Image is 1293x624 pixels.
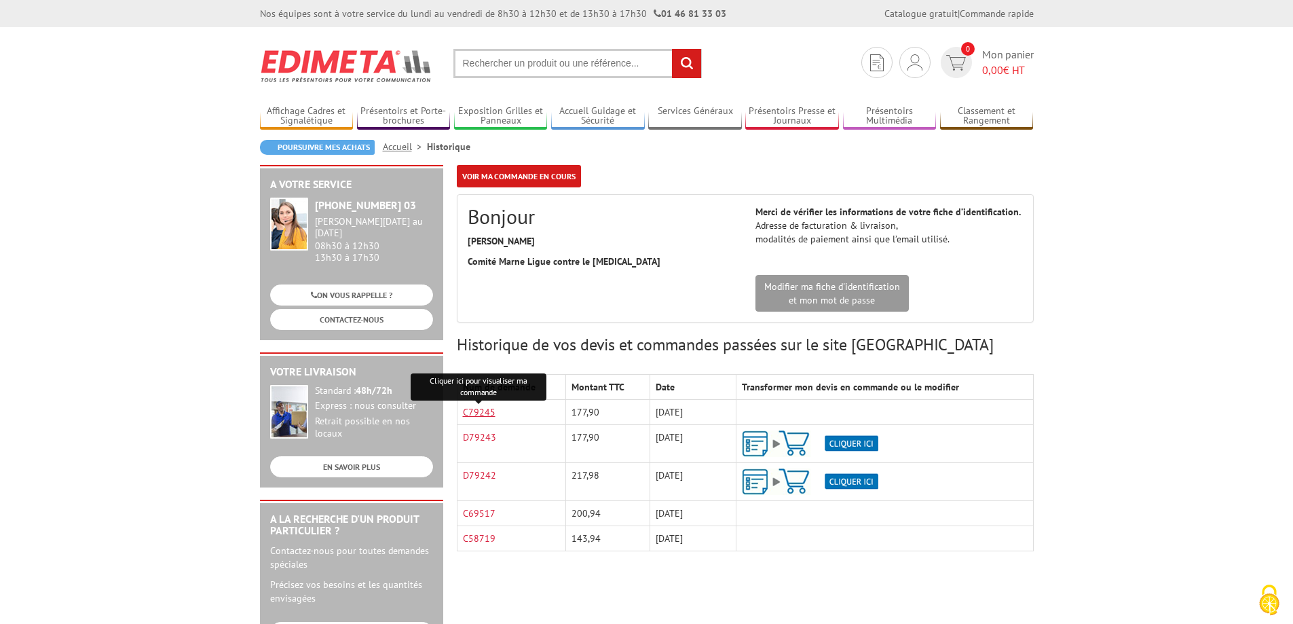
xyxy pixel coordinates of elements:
td: 177,90 [566,400,650,425]
th: Date [650,375,736,400]
a: C69517 [463,507,495,519]
a: Accueil [383,141,427,153]
p: Précisez vos besoins et les quantités envisagées [270,578,433,605]
a: Affichage Cadres et Signalétique [260,105,354,128]
a: Voir ma commande en cours [457,165,581,187]
div: Standard : [315,385,433,397]
button: Cookies (fenêtre modale) [1245,578,1293,624]
strong: [PHONE_NUMBER] 03 [315,198,416,212]
a: devis rapide 0 Mon panier 0,00€ HT [937,47,1034,78]
span: 0,00 [982,63,1003,77]
input: Rechercher un produit ou une référence... [453,49,702,78]
a: CONTACTEZ-NOUS [270,309,433,330]
img: devis rapide [870,54,884,71]
a: D79242 [463,469,496,481]
a: D79243 [463,431,496,443]
div: Nos équipes sont à votre service du lundi au vendredi de 8h30 à 12h30 et de 13h30 à 17h30 [260,7,726,20]
h2: A votre service [270,179,433,191]
td: [DATE] [650,501,736,526]
h3: Historique de vos devis et commandes passées sur le site [GEOGRAPHIC_DATA] [457,336,1034,354]
a: Exposition Grilles et Panneaux [454,105,548,128]
a: EN SAVOIR PLUS [270,456,433,477]
td: [DATE] [650,400,736,425]
td: 143,94 [566,526,650,551]
div: [PERSON_NAME][DATE] au [DATE] [315,216,433,239]
td: [DATE] [650,526,736,551]
a: Modifier ma fiche d'identificationet mon mot de passe [755,275,909,312]
img: widget-livraison.jpg [270,385,308,439]
strong: 01 46 81 33 03 [654,7,726,20]
strong: [PERSON_NAME] [468,235,535,247]
span: Mon panier [982,47,1034,78]
span: 0 [961,42,975,56]
td: [DATE] [650,425,736,463]
a: C58719 [463,532,495,545]
h2: Bonjour [468,205,735,227]
strong: Comité Marne Ligue contre le [MEDICAL_DATA] [468,255,660,268]
a: C79245 [463,406,495,418]
p: Adresse de facturation & livraison, modalités de paiement ainsi que l’email utilisé. [755,205,1023,246]
p: Contactez-nous pour toutes demandes spéciales [270,544,433,571]
td: 200,94 [566,501,650,526]
div: | [884,7,1034,20]
td: [DATE] [650,463,736,501]
input: rechercher [672,49,701,78]
h2: A la recherche d'un produit particulier ? [270,513,433,537]
a: Présentoirs et Porte-brochures [357,105,451,128]
td: 217,98 [566,463,650,501]
a: Catalogue gratuit [884,7,958,20]
h2: Votre livraison [270,366,433,378]
th: Montant TTC [566,375,650,400]
li: Historique [427,140,470,153]
img: Cookies (fenêtre modale) [1252,583,1286,617]
div: Retrait possible en nos locaux [315,416,433,440]
a: Présentoirs Presse et Journaux [745,105,839,128]
td: 177,90 [566,425,650,463]
strong: Merci de vérifier les informations de votre fiche d’identification. [755,206,1021,218]
a: Services Généraux [648,105,742,128]
img: devis rapide [946,55,966,71]
a: Présentoirs Multimédia [843,105,937,128]
a: Commande rapide [960,7,1034,20]
a: ON VOUS RAPPELLE ? [270,285,433,306]
img: devis rapide [907,54,922,71]
img: Edimeta [260,41,433,91]
strong: 48h/72h [356,384,392,397]
div: Cliquer ici pour visualiser ma commande [411,373,546,401]
img: ajout-vers-panier.png [742,430,878,457]
img: ajout-vers-panier.png [742,469,878,495]
img: widget-service.jpg [270,198,308,251]
div: 08h30 à 12h30 13h30 à 17h30 [315,216,433,263]
div: Express : nous consulter [315,400,433,412]
span: € HT [982,62,1034,78]
th: Transformer mon devis en commande ou le modifier [736,375,1033,400]
a: Accueil Guidage et Sécurité [551,105,645,128]
a: Poursuivre mes achats [260,140,375,155]
a: Classement et Rangement [940,105,1034,128]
